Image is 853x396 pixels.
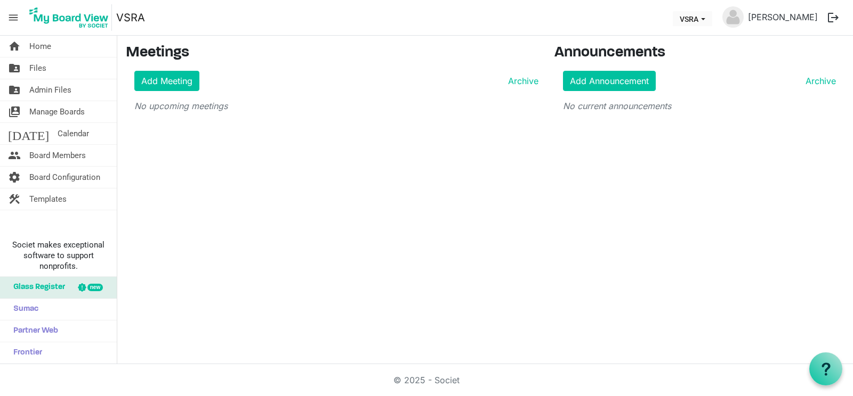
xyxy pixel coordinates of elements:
[8,167,21,188] span: settings
[8,299,38,320] span: Sumac
[8,101,21,122] span: switch_account
[87,284,103,291] div: new
[504,75,538,87] a: Archive
[29,188,67,210] span: Templates
[8,57,21,79] span: folder_shared
[134,100,538,112] p: No upcoming meetings
[29,145,86,166] span: Board Members
[134,71,199,91] a: Add Meeting
[29,57,46,79] span: Files
[116,7,145,28] a: VSRA
[126,44,538,62] h3: Meetings
[8,188,21,210] span: construction
[29,101,85,122] span: Manage Boards
[8,79,21,101] span: folder_shared
[29,79,71,101] span: Admin Files
[8,36,21,57] span: home
[26,4,116,31] a: My Board View Logo
[8,123,49,144] span: [DATE]
[8,320,58,342] span: Partner Web
[29,167,100,188] span: Board Configuration
[8,145,21,166] span: people
[3,7,23,28] span: menu
[822,6,844,29] button: logout
[554,44,844,62] h3: Announcements
[26,4,112,31] img: My Board View Logo
[58,123,89,144] span: Calendar
[722,6,744,28] img: no-profile-picture.svg
[5,240,112,271] span: Societ makes exceptional software to support nonprofits.
[563,71,656,91] a: Add Announcement
[744,6,822,28] a: [PERSON_NAME]
[801,75,836,87] a: Archive
[563,100,836,112] p: No current announcements
[29,36,51,57] span: Home
[673,11,712,26] button: VSRA dropdownbutton
[8,342,42,364] span: Frontier
[393,375,460,385] a: © 2025 - Societ
[8,277,65,298] span: Glass Register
